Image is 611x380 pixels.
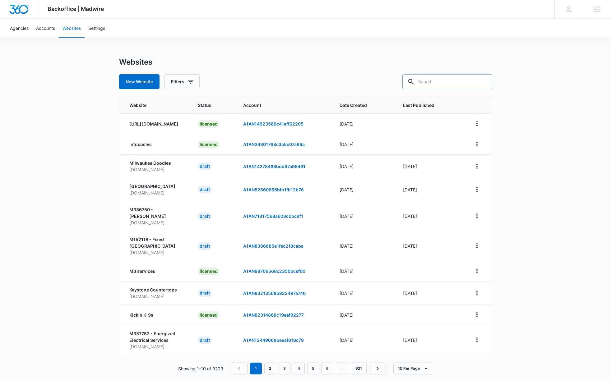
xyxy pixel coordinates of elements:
[472,119,482,129] button: View More
[178,365,223,372] p: Showing 1-10 of 9203
[243,337,304,343] a: A1AN12449668beeaf818c79
[198,268,220,275] div: licensed
[332,325,396,355] td: [DATE]
[369,363,386,374] a: Next Page
[243,291,306,296] a: A1AN83213568b822497a740
[396,154,464,178] td: [DATE]
[119,74,160,89] button: New Website
[264,363,276,374] a: Page 2
[332,178,396,201] td: [DATE]
[119,57,152,67] h1: Websites
[332,281,396,304] td: [DATE]
[198,163,212,170] div: draft
[129,102,174,108] span: Website
[198,337,212,344] div: draft
[396,281,464,304] td: [DATE]
[129,121,183,127] p: [URL][DOMAIN_NAME]
[279,363,290,374] a: Page 3
[243,187,304,192] a: A1AN52660666bfb1fb12b76
[129,286,183,293] p: Keystone Countertops
[129,190,183,196] p: [DOMAIN_NAME]
[129,219,183,226] p: [DOMAIN_NAME]
[129,236,183,249] p: M152118 - Fixed [GEOGRAPHIC_DATA]
[243,312,304,318] a: A1AN82314868c19eaf92277
[129,249,183,256] p: [DOMAIN_NAME]
[396,325,464,355] td: [DATE]
[231,363,386,374] nav: Pagination
[332,154,396,178] td: [DATE]
[129,343,183,350] p: [DOMAIN_NAME]
[472,241,482,251] button: View More
[243,213,303,219] a: A1AN71817568a608c0bc9f1
[129,206,183,219] p: M336750 - [PERSON_NAME]
[332,304,396,325] td: [DATE]
[250,363,262,374] em: 1
[198,289,212,297] div: draft
[243,102,324,108] span: Account
[472,211,482,221] button: View More
[396,201,464,231] td: [DATE]
[472,266,482,276] button: View More
[164,74,200,89] button: Filters
[472,310,482,320] button: View More
[340,102,379,108] span: Date Created
[129,312,183,318] p: Kickin K-9s
[129,141,183,148] p: Infocuslvs
[32,19,59,38] a: Accounts
[129,268,183,274] p: M3 services
[403,102,448,108] span: Last Published
[129,183,183,190] p: [GEOGRAPHIC_DATA]
[472,335,482,345] button: View More
[472,288,482,298] button: View More
[129,293,183,300] p: [DOMAIN_NAME]
[198,213,212,220] div: draft
[322,363,333,374] a: Page 6
[243,243,303,249] a: A1AN8386685e1fec218caba
[396,178,464,201] td: [DATE]
[332,113,396,134] td: [DATE]
[198,311,220,319] div: licensed
[198,242,212,250] div: draft
[85,19,109,38] a: Settings
[332,201,396,231] td: [DATE]
[129,160,183,166] p: Milwaukee Doodles
[243,164,305,169] a: A1AN14278468bdd97a98491
[402,74,492,89] input: Search
[332,134,396,154] td: [DATE]
[129,166,183,173] p: [DOMAIN_NAME]
[198,141,220,148] div: licensed
[198,186,212,193] div: draft
[472,161,482,171] button: View More
[332,231,396,261] td: [DATE]
[243,142,305,147] a: A1AN34301768c3a5c07a89a
[243,268,305,274] a: A1AN98706568c2350bcef00
[393,363,433,374] button: 10 Per Page
[332,261,396,281] td: [DATE]
[6,19,32,38] a: Agencies
[293,363,305,374] a: Page 4
[198,120,220,128] div: licensed
[396,231,464,261] td: [DATE]
[307,363,319,374] a: Page 5
[472,139,482,149] button: View More
[129,330,183,343] p: M337752 - Energized Electrical Services
[59,19,85,38] a: Websites
[243,121,303,126] a: A1AN14923568c41eff02205
[351,363,367,374] a: Page 921
[198,102,229,108] span: Status
[472,185,482,195] button: View More
[48,6,104,12] span: Backoffice | Madwire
